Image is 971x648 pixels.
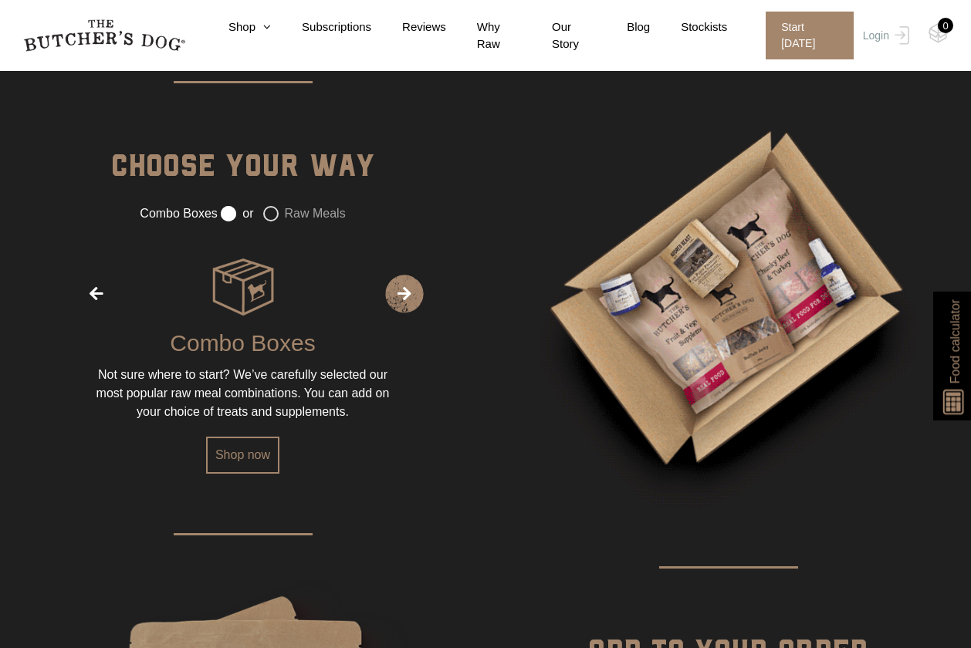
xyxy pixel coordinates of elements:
[859,12,909,59] a: Login
[77,275,116,313] span: Previous
[938,18,953,33] div: 0
[946,299,964,383] span: Food calculator
[371,19,446,36] a: Reviews
[206,437,279,474] a: Shop now
[111,143,375,204] div: Choose your way
[650,19,727,36] a: Stockists
[521,19,596,53] a: Our Story
[596,19,650,36] a: Blog
[446,19,521,53] a: Why Raw
[140,204,218,223] label: Combo Boxes
[170,318,315,366] div: Combo Boxes
[271,19,371,36] a: Subscriptions
[385,275,424,313] span: Next
[750,12,859,59] a: Start [DATE]
[198,19,271,36] a: Shop
[766,12,854,59] span: Start [DATE]
[929,23,948,43] img: TBD_Cart-Empty.png
[263,206,346,221] label: Raw Meals
[89,366,398,421] div: Not sure where to start? We’ve carefully selected our most popular raw meal combinations. You can...
[221,206,253,221] label: or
